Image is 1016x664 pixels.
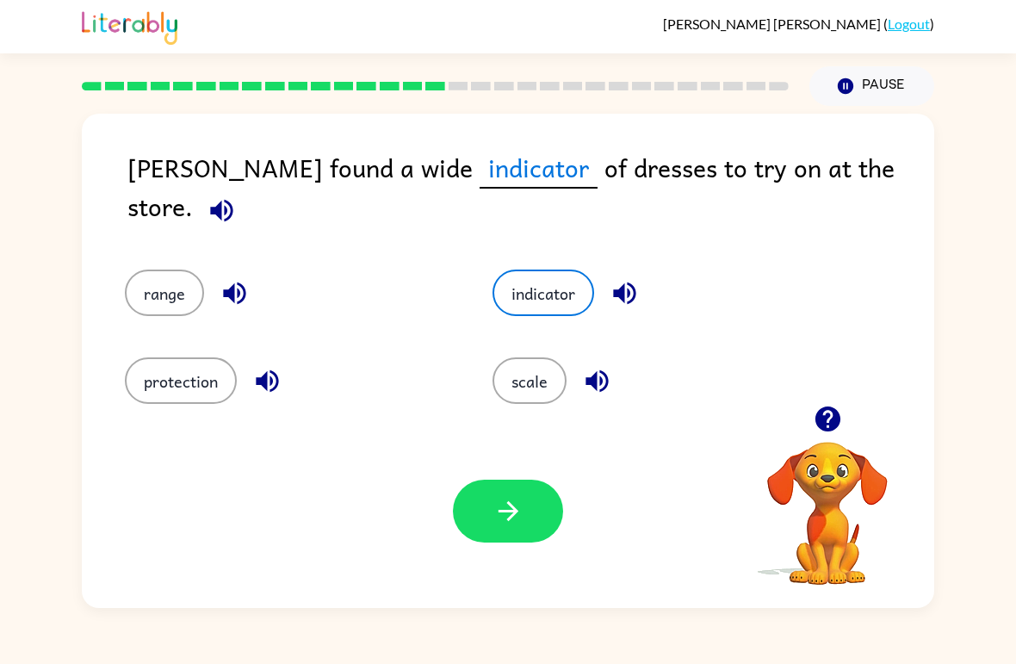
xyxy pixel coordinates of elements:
[125,270,204,316] button: range
[663,16,934,32] div: ( )
[663,16,883,32] span: [PERSON_NAME] [PERSON_NAME]
[809,66,934,106] button: Pause
[82,7,177,45] img: Literably
[741,415,914,587] video: Your browser must support playing .mp4 files to use Literably. Please try using another browser.
[127,148,934,235] div: [PERSON_NAME] found a wide of dresses to try on at the store.
[888,16,930,32] a: Logout
[493,357,567,404] button: scale
[493,270,594,316] button: indicator
[480,148,598,189] span: indicator
[125,357,237,404] button: protection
